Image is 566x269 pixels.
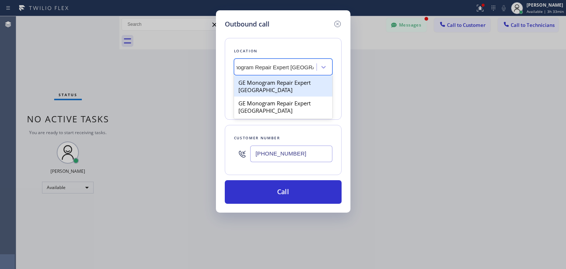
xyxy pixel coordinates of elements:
div: GE Monogram Repair Expert [GEOGRAPHIC_DATA] [234,76,332,97]
div: Customer number [234,134,332,142]
div: Location [234,47,332,55]
button: Call [225,180,342,204]
h5: Outbound call [225,19,269,29]
input: (123) 456-7890 [250,146,332,162]
div: GE Monogram Repair Expert [GEOGRAPHIC_DATA] [234,97,332,117]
